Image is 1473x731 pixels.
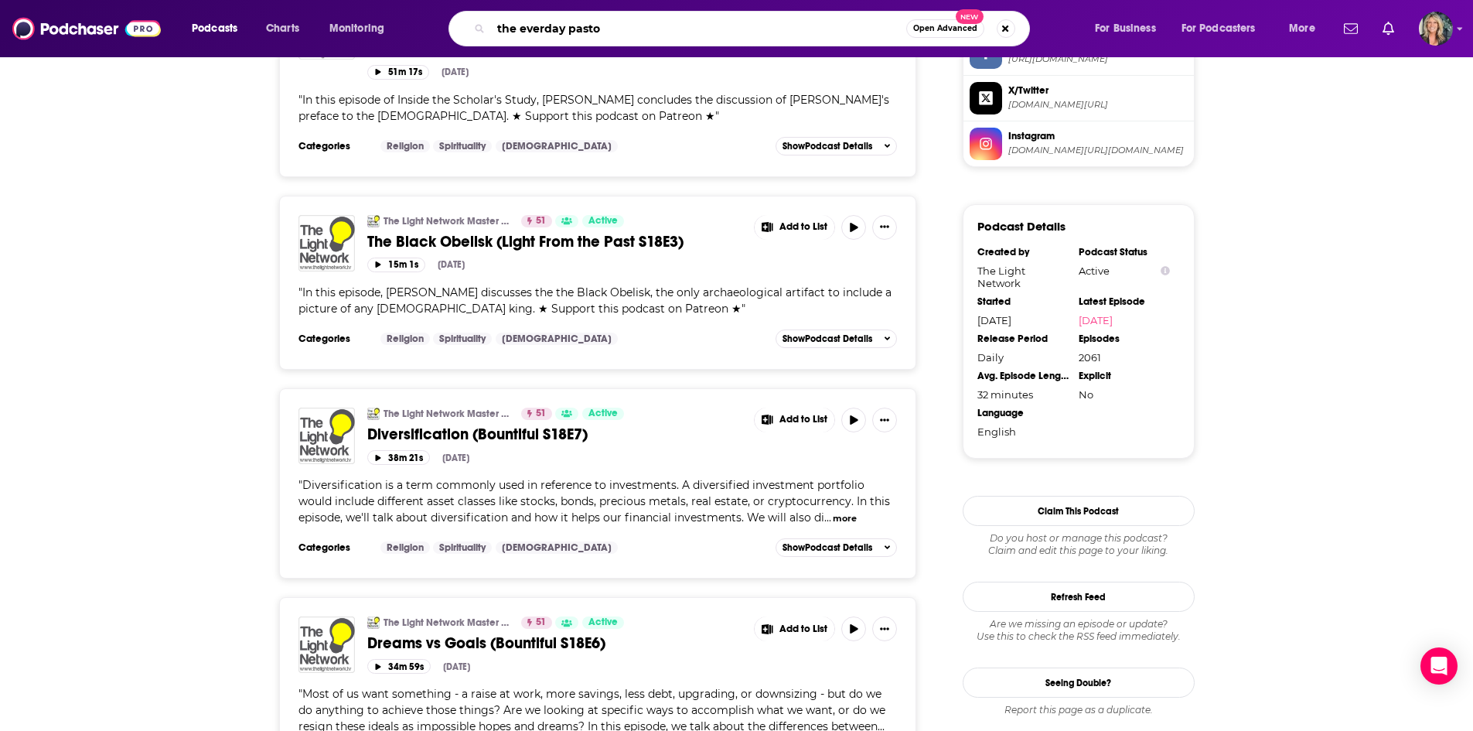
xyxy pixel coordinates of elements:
span: Add to List [779,221,827,233]
a: Religion [380,541,430,554]
div: [DATE] [443,661,470,672]
a: Instagram[DOMAIN_NAME][URL][DOMAIN_NAME] [970,128,1188,160]
span: Diversification (Bountiful S18E7) [367,425,588,444]
a: 51 [521,215,552,227]
a: X/Twitter[DOMAIN_NAME][URL] [970,82,1188,114]
span: Do you host or manage this podcast? [963,532,1195,545]
button: Show More Button [755,215,835,240]
span: Active [588,615,618,630]
a: 51 [521,408,552,420]
div: No [1079,388,1170,401]
span: Dreams vs Goals (Bountiful S18E6) [367,634,605,653]
span: For Podcasters [1181,18,1256,39]
span: Show Podcast Details [783,333,872,344]
button: 34m 59s [367,659,431,674]
span: New [956,9,984,24]
span: Open Advanced [913,25,977,32]
div: Are we missing an episode or update? Use this to check the RSS feed immediately. [963,618,1195,643]
a: Dreams vs Goals (Bountiful S18E6) [367,634,743,653]
a: Spirituality [433,541,492,554]
button: Show More Button [755,408,835,432]
span: Show Podcast Details [783,141,872,152]
button: Show More Button [872,617,897,641]
a: Spirituality [433,333,492,345]
a: The Light Network Master Feed [384,215,511,227]
span: Add to List [779,414,827,425]
a: [DEMOGRAPHIC_DATA] [496,140,618,152]
a: Active [582,215,624,227]
span: Podcasts [192,18,237,39]
span: In this episode of Inside the Scholar's Study, [PERSON_NAME] concludes the discussion of [PERSON_... [298,93,889,123]
a: Diversification (Bountiful S18E7) [367,425,743,444]
a: [DEMOGRAPHIC_DATA] [496,333,618,345]
button: ShowPodcast Details [776,330,898,348]
a: The Black Obelisk (Light From the Past S18E3) [367,232,743,251]
div: Latest Episode [1079,295,1170,308]
button: Claim This Podcast [963,496,1195,526]
a: Religion [380,140,430,152]
span: " [298,478,890,524]
div: Language [977,407,1069,419]
a: The Black Obelisk (Light From the Past S18E3) [298,215,355,272]
div: [DATE] [977,314,1069,326]
span: 51 [536,406,546,422]
div: Daily [977,351,1069,364]
div: Claim and edit this page to your liking. [963,532,1195,557]
button: Show Info [1161,265,1170,277]
a: Active [582,617,624,629]
button: open menu [1278,16,1335,41]
span: Active [588,406,618,422]
button: 38m 21s [367,450,430,465]
a: Charts [256,16,309,41]
span: More [1289,18,1315,39]
span: Show Podcast Details [783,542,872,553]
span: Active [588,213,618,229]
span: In this episode, [PERSON_NAME] discusses the the Black Obelisk, the only archaeological artifact ... [298,285,892,316]
button: open menu [1084,16,1175,41]
a: [DATE] [1079,314,1170,326]
div: [DATE] [438,259,465,270]
div: Episodes [1079,333,1170,345]
a: 51 [521,617,552,629]
div: The Light Network [977,265,1069,289]
img: Podchaser - Follow, Share and Rate Podcasts [12,14,161,43]
span: ... [824,511,831,524]
button: Show More Button [872,408,897,432]
button: Refresh Feed [963,582,1195,612]
a: Diversification (Bountiful S18E7) [298,408,355,464]
img: The Light Network Master Feed [367,408,380,420]
div: Podcast Status [1079,246,1170,258]
span: X/Twitter [1008,84,1188,97]
img: The Light Network Master Feed [367,617,380,629]
span: 51 [536,615,546,630]
button: open menu [1171,16,1278,41]
h3: Categories [298,541,368,554]
button: Open AdvancedNew [906,19,984,38]
div: Release Period [977,333,1069,345]
div: 32 minutes [977,388,1069,401]
a: Religion [380,333,430,345]
div: Started [977,295,1069,308]
button: Show More Button [755,617,835,641]
img: Dreams vs Goals (Bountiful S18E6) [298,617,355,673]
a: [DEMOGRAPHIC_DATA] [496,541,618,554]
img: The Light Network Master Feed [367,215,380,227]
a: Active [582,408,624,420]
span: " " [298,285,892,316]
button: more [833,512,857,525]
span: https://www.facebook.com/TheLightNetwork [1008,53,1188,65]
span: Add to List [779,623,827,635]
button: open menu [319,16,404,41]
span: The Black Obelisk (Light From the Past S18E3) [367,232,684,251]
input: Search podcasts, credits, & more... [491,16,906,41]
span: Charts [266,18,299,39]
div: [DATE] [442,453,469,463]
div: 2061 [1079,351,1170,364]
span: Logged in as lisa.beech [1419,12,1453,46]
div: English [977,425,1069,438]
div: Search podcasts, credits, & more... [463,11,1045,46]
span: For Business [1095,18,1156,39]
